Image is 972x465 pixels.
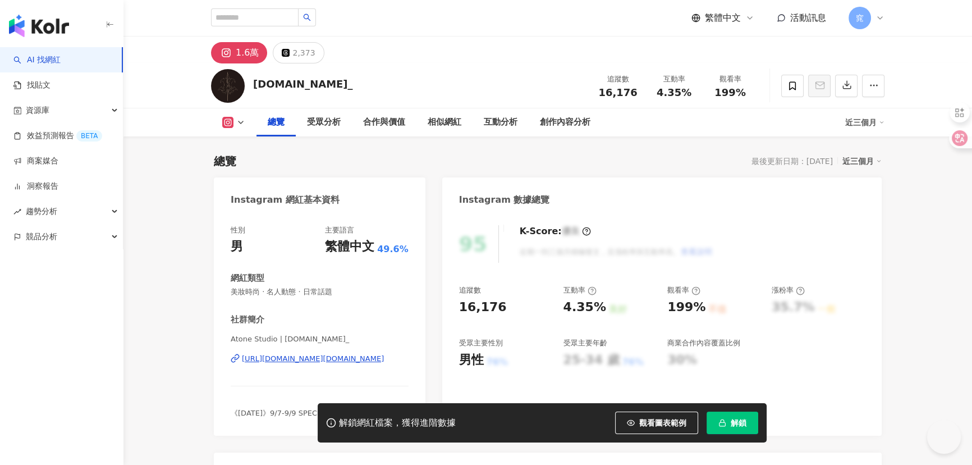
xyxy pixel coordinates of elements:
[540,116,590,129] div: 創作內容分析
[292,45,315,61] div: 2,373
[790,12,826,23] span: 活動訊息
[231,287,409,297] span: 美妝時尚 · 名人動態 · 日常話題
[231,225,245,235] div: 性別
[714,87,746,98] span: 199%
[842,154,882,168] div: 近三個月
[231,272,264,284] div: 網紅類型
[13,54,61,66] a: searchAI 找網紅
[13,181,58,192] a: 洞察報告
[9,15,69,37] img: logo
[13,130,102,142] a: 效益預測報告BETA
[563,338,607,348] div: 受眾主要年齡
[856,12,864,24] span: 窕
[242,354,384,364] div: [URL][DOMAIN_NAME][DOMAIN_NAME]
[325,225,354,235] div: 主要語言
[26,199,57,224] span: 趨勢分析
[563,299,606,316] div: 4.35%
[13,208,21,216] span: rise
[339,417,456,429] div: 解鎖網紅檔案，獲得進階數據
[520,225,591,238] div: K-Score :
[231,354,409,364] a: [URL][DOMAIN_NAME][DOMAIN_NAME]
[303,13,311,21] span: search
[657,87,691,98] span: 4.35%
[615,412,698,434] button: 觀看圖表範例
[236,45,259,61] div: 1.6萬
[377,243,409,256] span: 49.6%
[705,12,741,24] span: 繁體中文
[13,80,51,91] a: 找貼文
[845,113,884,131] div: 近三個月
[667,299,705,316] div: 199%
[26,98,49,123] span: 資源庫
[363,116,405,129] div: 合作與價值
[731,418,746,427] span: 解鎖
[484,116,517,129] div: 互動分析
[772,285,805,295] div: 漲粉率
[459,352,484,369] div: 男性
[667,285,700,295] div: 觀看率
[13,156,58,167] a: 商案媒合
[428,116,461,129] div: 相似網紅
[211,42,267,63] button: 1.6萬
[268,116,285,129] div: 總覽
[597,74,639,85] div: 追蹤數
[709,74,751,85] div: 觀看率
[751,157,833,166] div: 最後更新日期：[DATE]
[231,238,243,256] div: 男
[459,299,507,316] div: 16,176
[459,194,550,206] div: Instagram 數據總覽
[211,69,245,103] img: KOL Avatar
[26,224,57,249] span: 競品分析
[639,418,686,427] span: 觀看圖表範例
[307,116,341,129] div: 受眾分析
[653,74,695,85] div: 互動率
[253,77,353,91] div: [DOMAIN_NAME]_
[231,194,340,206] div: Instagram 網紅基本資料
[273,42,324,63] button: 2,373
[707,412,758,434] button: 解鎖
[563,285,596,295] div: 互動率
[667,338,740,348] div: 商業合作內容覆蓋比例
[598,86,637,98] span: 16,176
[231,334,409,344] span: Atone Studio | [DOMAIN_NAME]_
[214,153,236,169] div: 總覽
[459,285,481,295] div: 追蹤數
[459,338,503,348] div: 受眾主要性別
[325,238,374,256] div: 繁體中文
[231,314,264,326] div: 社群簡介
